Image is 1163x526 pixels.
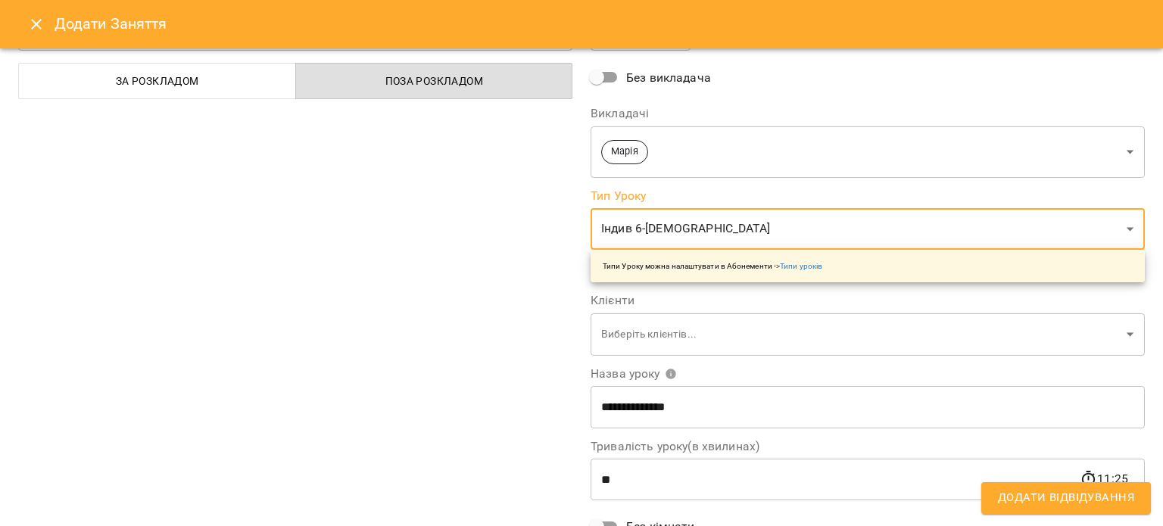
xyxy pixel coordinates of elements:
p: Типи Уроку можна налаштувати в Абонементи -> [603,260,822,272]
button: Додати Відвідування [981,482,1151,514]
p: Виберіть клієнтів... [601,327,1121,342]
span: Поза розкладом [305,72,564,90]
span: Назва уроку [591,368,677,380]
div: Виберіть клієнтів... [591,313,1145,356]
button: За розкладом [18,63,296,99]
label: Тривалість уроку(в хвилинах) [591,440,1145,453]
div: Марія [591,126,1145,178]
h6: Додати Заняття [55,12,1145,36]
span: Додати Відвідування [998,488,1134,508]
a: Типи уроків [780,262,822,270]
label: Викладачі [591,107,1145,120]
svg: Вкажіть назву уроку або виберіть клієнтів [665,368,677,380]
span: За розкладом [28,72,287,90]
button: Поза розкладом [295,63,573,99]
label: Тип Уроку [591,190,1145,202]
label: Клієнти [591,294,1145,307]
div: Індив 6-[DEMOGRAPHIC_DATA] [591,208,1145,251]
button: Close [18,6,55,42]
span: Без викладача [626,69,711,87]
span: Марія [602,145,647,159]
